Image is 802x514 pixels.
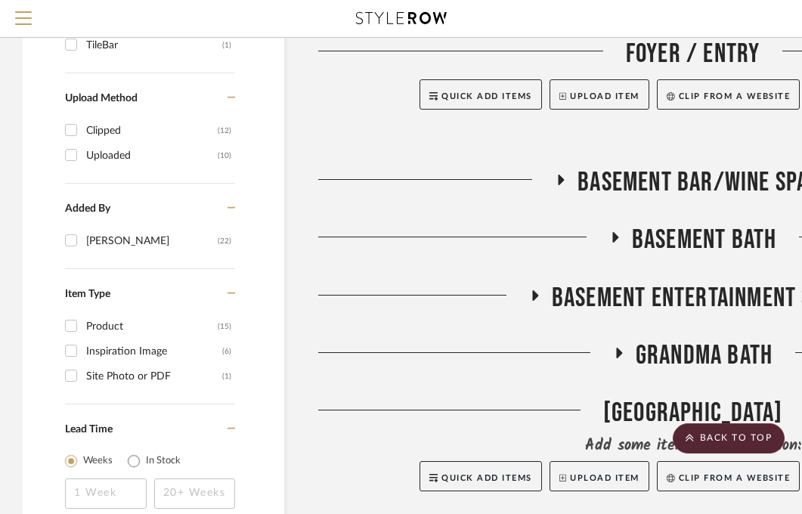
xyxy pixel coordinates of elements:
span: Lead Time [65,424,113,435]
input: 1 Week [65,478,147,509]
div: [PERSON_NAME] [86,229,218,253]
span: Quick Add Items [441,92,532,101]
div: Product [86,314,218,339]
div: (1) [222,364,231,389]
button: Upload Item [550,461,649,491]
span: Grandma Bath [636,339,773,372]
span: Item Type [65,289,110,299]
div: Uploaded [86,144,218,168]
div: (10) [218,144,231,168]
button: Clip from a website [657,461,800,491]
div: Site Photo or PDF [86,364,222,389]
span: Basement Bath [632,224,777,256]
span: Added By [65,203,110,214]
div: (12) [218,119,231,143]
label: Weeks [83,454,113,469]
div: (6) [222,339,231,364]
button: Quick Add Items [420,461,542,491]
div: (15) [218,314,231,339]
div: (1) [222,33,231,57]
span: Quick Add Items [441,474,532,482]
button: Quick Add Items [420,79,542,110]
scroll-to-top-button: BACK TO TOP [673,423,785,454]
div: TileBar [86,33,222,57]
div: Inspiration Image [86,339,222,364]
button: Upload Item [550,79,649,110]
span: Upload Method [65,93,138,104]
label: In Stock [146,454,181,469]
div: Clipped [86,119,218,143]
input: 20+ Weeks [154,478,236,509]
div: (22) [218,229,231,253]
button: Clip from a website [657,79,800,110]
